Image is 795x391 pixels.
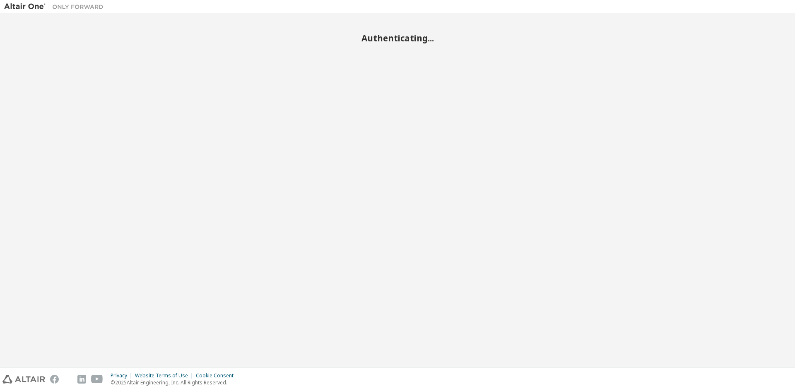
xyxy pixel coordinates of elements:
[135,372,196,379] div: Website Terms of Use
[2,375,45,384] img: altair_logo.svg
[111,372,135,379] div: Privacy
[91,375,103,384] img: youtube.svg
[4,33,791,43] h2: Authenticating...
[196,372,238,379] div: Cookie Consent
[77,375,86,384] img: linkedin.svg
[50,375,59,384] img: facebook.svg
[111,379,238,386] p: © 2025 Altair Engineering, Inc. All Rights Reserved.
[4,2,108,11] img: Altair One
